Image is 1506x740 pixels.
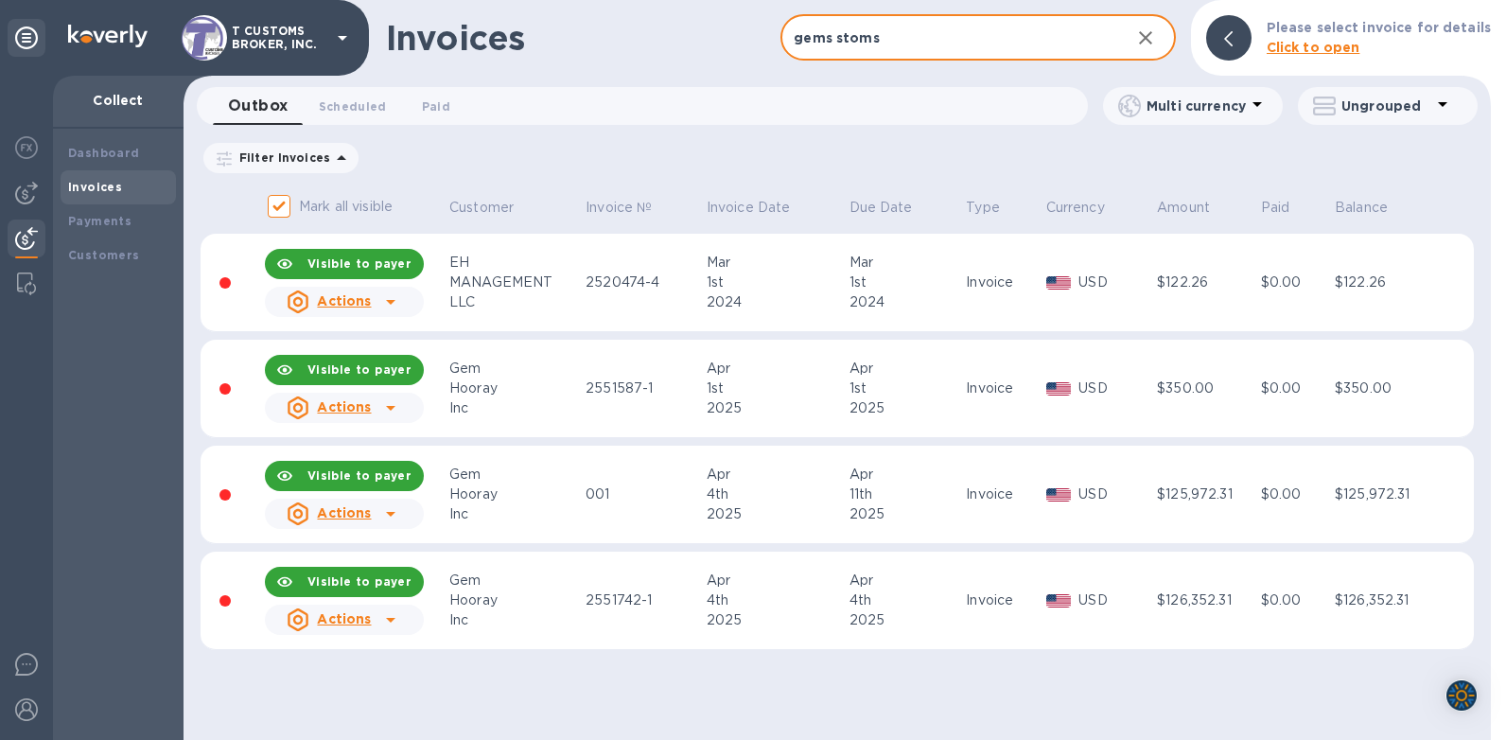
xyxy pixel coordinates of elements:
div: 2024 [707,292,844,312]
span: Due Date [849,198,937,218]
u: Actions [317,505,371,520]
b: Invoices [68,180,122,194]
p: Customer [449,198,514,218]
p: USD [1078,590,1151,610]
p: Amount [1157,198,1210,218]
div: 1st [849,379,961,398]
p: Balance [1335,198,1388,218]
div: Gem [449,359,580,379]
img: Logo [68,25,148,47]
img: USD [1046,276,1072,290]
div: Hooray [449,485,580,504]
span: Invoice Date [707,198,815,218]
div: 2551587-1 [586,379,701,398]
div: Mar [849,253,961,273]
p: USD [1078,273,1151,292]
div: 001 [586,485,701,504]
img: USD [1046,382,1072,396]
p: Filter Invoices [232,150,330,166]
p: Paid [1261,198,1290,218]
p: Invoice Date [707,198,791,218]
p: USD [1078,379,1151,398]
div: $125,972.31 [1335,485,1433,504]
div: 2520474-4 [586,273,701,292]
img: USD [1046,488,1072,502]
p: Ungrouped [1341,97,1431,115]
div: Inc [449,398,580,418]
div: $350.00 [1157,379,1255,398]
span: Invoice № [586,198,676,218]
div: 2025 [707,610,844,630]
div: Apr [849,359,961,379]
b: Visible to payer [307,468,412,483]
div: Apr [849,465,961,485]
div: Invoice [966,379,1040,398]
u: Actions [317,611,371,626]
p: Multi currency [1147,97,1246,115]
p: Mark all visible [299,197,393,217]
div: Gem [449,465,580,485]
div: Invoice [966,273,1040,292]
div: Hooray [449,590,580,610]
span: Balance [1335,198,1412,218]
div: $0.00 [1261,590,1329,610]
div: 1st [849,273,961,292]
span: Type [966,198,1024,218]
div: Invoice [966,485,1040,504]
div: $122.26 [1157,273,1255,292]
div: Apr [849,571,961,590]
b: Payments [68,214,131,228]
div: 2551742-1 [586,590,701,610]
div: Inc [449,504,580,524]
div: 2025 [849,504,961,524]
b: Visible to payer [307,256,412,271]
p: Due Date [849,198,913,218]
div: 2025 [707,398,844,418]
div: 4th [849,590,961,610]
div: EH [449,253,580,273]
b: Click to open [1267,40,1360,55]
div: Unpin categories [8,19,45,57]
img: USD [1046,594,1072,608]
p: Invoice № [586,198,652,218]
div: Invoice [966,590,1040,610]
span: Currency [1046,198,1129,218]
div: 11th [849,485,961,504]
div: 2025 [849,610,961,630]
div: $0.00 [1261,379,1329,398]
div: Apr [707,359,844,379]
div: Apr [707,465,844,485]
p: T CUSTOMS BROKER, INC. [232,25,326,51]
p: USD [1078,485,1151,504]
p: Type [966,198,1000,218]
div: 4th [707,485,844,504]
b: Please select invoice for details [1267,20,1491,35]
div: $126,352.31 [1335,590,1433,610]
b: Dashboard [68,146,140,160]
div: LLC [449,292,580,312]
h1: Invoices [386,18,525,58]
span: Amount [1157,198,1235,218]
div: Inc [449,610,580,630]
u: Actions [317,293,371,308]
div: $122.26 [1335,273,1433,292]
div: $0.00 [1261,273,1329,292]
div: 4th [707,590,844,610]
span: Scheduled [319,97,387,116]
b: Visible to payer [307,362,412,377]
img: Foreign exchange [15,136,38,159]
div: 2024 [849,292,961,312]
div: Hooray [449,379,580,398]
u: Actions [317,399,371,414]
div: $0.00 [1261,485,1329,504]
div: Apr [707,571,844,590]
div: $350.00 [1335,379,1433,398]
p: Currency [1046,198,1105,218]
b: Customers [68,248,140,262]
div: MANAGEMENT [449,273,580,292]
b: Visible to payer [307,574,412,589]
div: 1st [707,273,844,292]
div: $126,352.31 [1157,590,1255,610]
div: 2025 [849,398,961,418]
span: Paid [1261,198,1315,218]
